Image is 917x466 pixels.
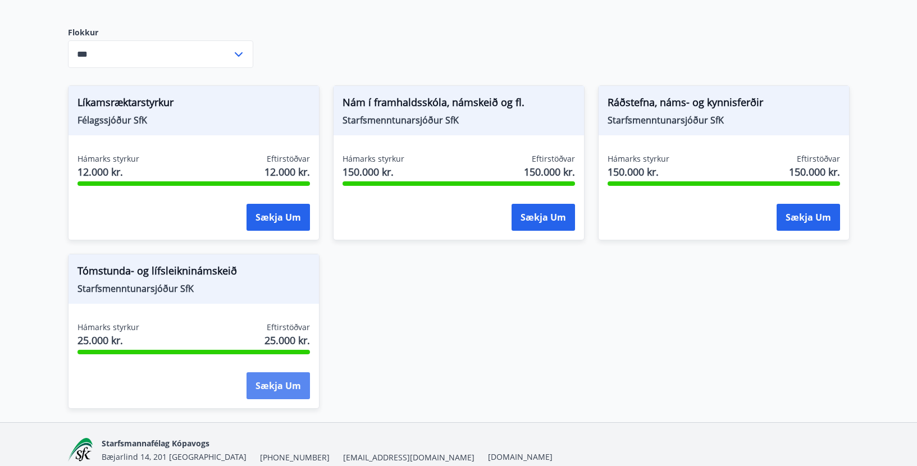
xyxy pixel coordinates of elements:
span: 25.000 kr. [264,333,310,348]
span: 150.000 kr. [608,165,669,179]
span: Starfsmenntunarsjóður SfK [77,282,310,295]
span: 12.000 kr. [264,165,310,179]
button: Sækja um [512,204,575,231]
span: [PHONE_NUMBER] [260,452,330,463]
button: Sækja um [777,204,840,231]
span: 150.000 kr. [343,165,404,179]
span: Starfsmenntunarsjóður SfK [343,114,575,126]
span: Ráðstefna, náms- og kynnisferðir [608,95,840,114]
span: Líkamsræktarstyrkur [77,95,310,114]
span: Hámarks styrkur [77,153,139,165]
label: Flokkur [68,27,253,38]
span: 150.000 kr. [524,165,575,179]
span: 12.000 kr. [77,165,139,179]
span: [EMAIL_ADDRESS][DOMAIN_NAME] [343,452,475,463]
button: Sækja um [247,372,310,399]
span: Bæjarlind 14, 201 [GEOGRAPHIC_DATA] [102,451,247,462]
span: Eftirstöðvar [267,322,310,333]
span: Hámarks styrkur [77,322,139,333]
span: Eftirstöðvar [797,153,840,165]
span: Eftirstöðvar [532,153,575,165]
img: x5MjQkxwhnYn6YREZUTEa9Q4KsBUeQdWGts9Dj4O.png [68,438,93,462]
span: Hámarks styrkur [343,153,404,165]
span: Hámarks styrkur [608,153,669,165]
span: Eftirstöðvar [267,153,310,165]
span: Tómstunda- og lífsleikninámskeið [77,263,310,282]
span: 25.000 kr. [77,333,139,348]
span: Félagssjóður SfK [77,114,310,126]
span: Starfsmenntunarsjóður SfK [608,114,840,126]
span: 150.000 kr. [789,165,840,179]
span: Nám í framhaldsskóla, námskeið og fl. [343,95,575,114]
a: [DOMAIN_NAME] [488,451,553,462]
span: Starfsmannafélag Kópavogs [102,438,209,449]
button: Sækja um [247,204,310,231]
